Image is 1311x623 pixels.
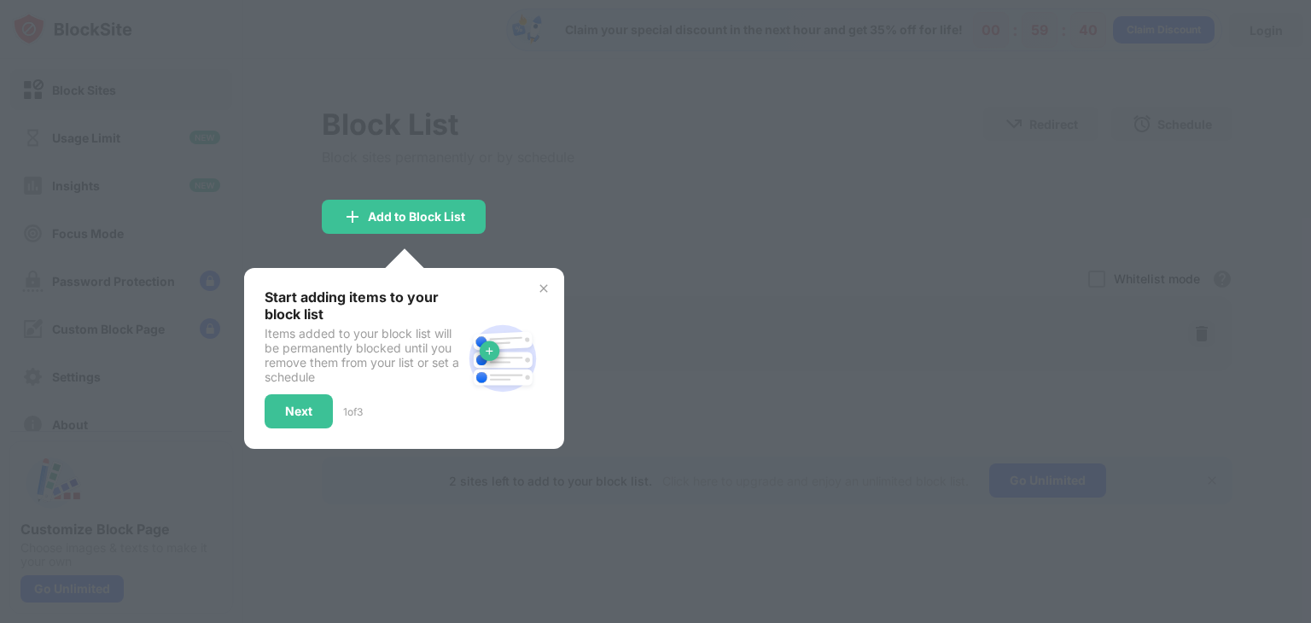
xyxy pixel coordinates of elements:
img: block-site.svg [462,317,544,399]
div: Items added to your block list will be permanently blocked until you remove them from your list o... [265,326,462,384]
div: Next [285,405,312,418]
div: Add to Block List [368,210,465,224]
div: Start adding items to your block list [265,288,462,323]
img: x-button.svg [537,282,551,295]
div: 1 of 3 [343,405,363,418]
